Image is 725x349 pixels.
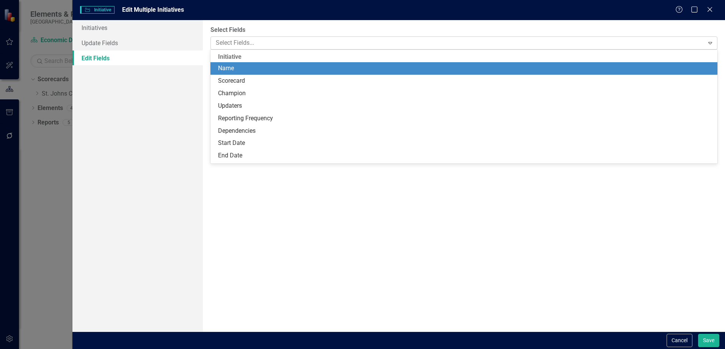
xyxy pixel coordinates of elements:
div: Reporting Frequency [218,114,713,123]
button: Cancel [667,334,692,347]
div: End Date [218,151,713,160]
a: Update Fields [72,35,203,50]
span: Edit Multiple Initiatives [122,6,184,13]
a: Initiatives [72,20,203,35]
button: Save [698,334,719,347]
label: Select Fields [210,26,717,35]
div: Name [218,64,713,73]
div: Scorecard [218,77,713,85]
div: Start Date [218,139,713,148]
a: Edit Fields [72,50,203,66]
div: Champion [218,89,713,98]
div: Updaters [218,102,713,110]
div: Dependencies [218,127,713,135]
div: Initiative [210,52,717,63]
span: Initiative [80,6,114,14]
